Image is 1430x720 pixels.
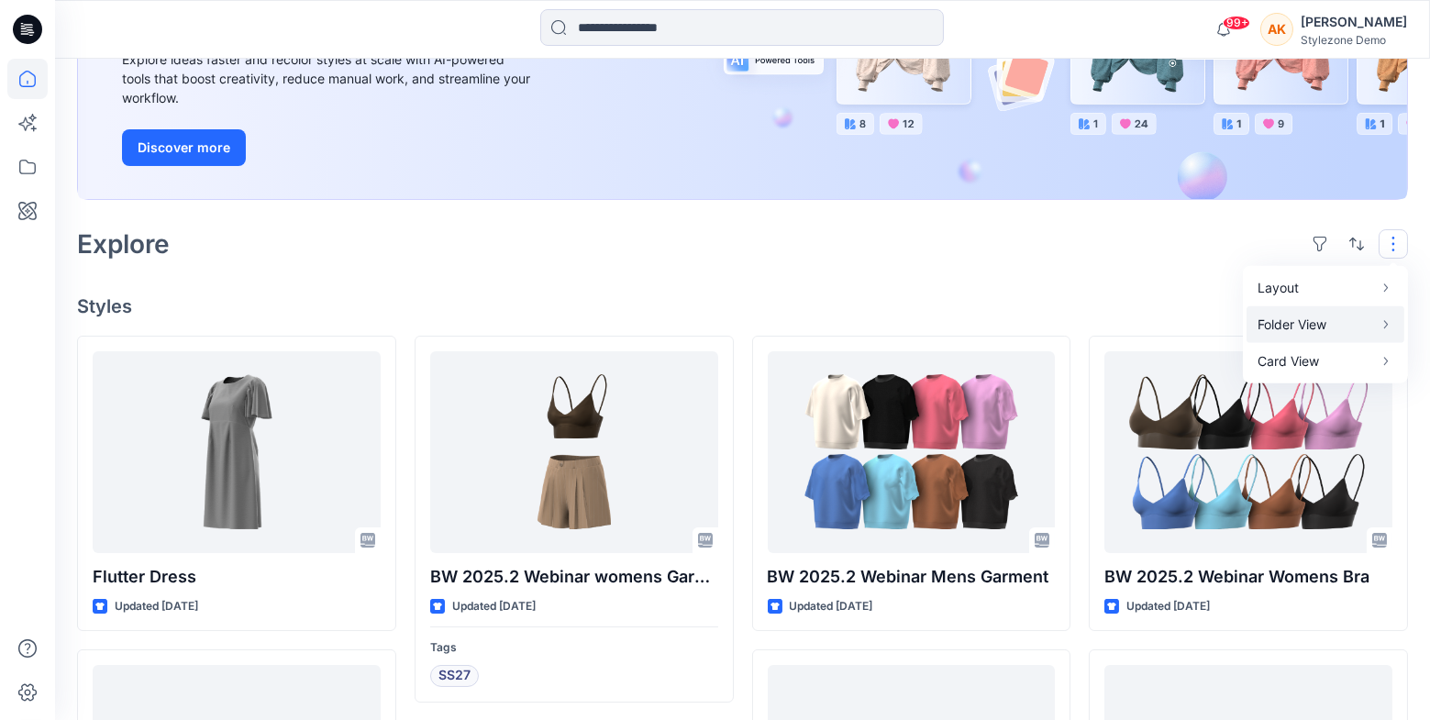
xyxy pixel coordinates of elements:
h2: Explore [77,229,170,259]
button: Discover more [122,129,246,166]
div: Stylezone Demo [1301,33,1407,47]
p: BW 2025.2 Webinar Womens Bra [1104,564,1392,590]
span: 99+ [1223,16,1250,30]
p: Tags [430,638,718,658]
div: AK [1260,13,1293,46]
p: Updated [DATE] [452,597,536,616]
a: BW 2025.2 Webinar Mens Garment [768,351,1056,553]
p: Layout [1258,276,1373,298]
a: Flutter Dress [93,351,381,553]
div: Explore ideas faster and recolor styles at scale with AI-powered tools that boost creativity, red... [122,50,535,107]
a: Discover more [122,129,535,166]
p: Updated [DATE] [1126,597,1210,616]
p: Updated [DATE] [115,597,198,616]
p: Card View [1258,349,1373,371]
h4: Styles [77,295,1408,317]
a: BW 2025.2 Webinar womens Garment 1 [430,351,718,553]
a: BW 2025.2 Webinar Womens Bra [1104,351,1392,553]
p: BW 2025.2 Webinar Mens Garment [768,564,1056,590]
p: Folder View [1258,313,1373,335]
p: Updated [DATE] [790,597,873,616]
span: SS27 [438,665,471,687]
div: [PERSON_NAME] [1301,11,1407,33]
p: Flutter Dress [93,564,381,590]
p: BW 2025.2 Webinar womens Garment 1 [430,564,718,590]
